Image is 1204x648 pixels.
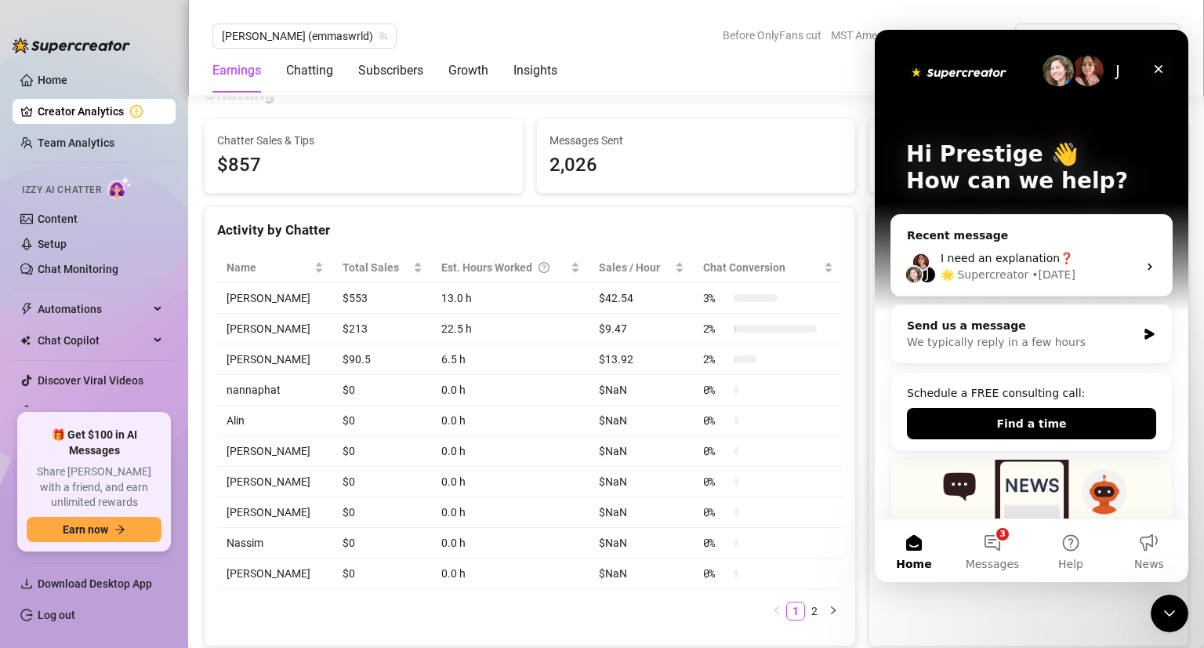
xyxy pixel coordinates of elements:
[806,602,823,620] a: 2
[333,436,432,467] td: $0
[38,297,149,322] span: Automations
[107,177,132,199] img: AI Chatter
[441,259,568,276] div: Est. Hours Worked
[333,253,432,283] th: Total Sales
[270,25,298,53] div: Close
[38,74,67,86] a: Home
[333,467,432,497] td: $0
[217,314,333,344] td: [PERSON_NAME]
[333,559,432,589] td: $0
[694,253,843,283] th: Chat Conversion
[235,490,314,552] button: News
[549,151,843,180] div: 2,026
[217,344,333,375] td: [PERSON_NAME]
[333,497,432,528] td: $0
[27,517,161,542] button: Earn nowarrow-right
[539,259,549,276] span: question-circle
[767,602,786,621] button: left
[217,151,510,180] span: $857
[772,606,782,615] span: left
[805,602,824,621] li: 2
[217,375,333,406] td: nannaphat
[703,259,821,276] span: Chat Conversion
[22,183,101,198] span: Izzy AI Chatter
[875,30,1188,582] iframe: Intercom live chat
[38,577,152,590] span: Download Desktop App
[13,38,130,53] img: logo-BBDzfeDw.svg
[589,528,694,559] td: $NaN
[91,529,145,540] span: Messages
[333,406,432,436] td: $0
[286,61,333,80] div: Chatting
[38,374,143,387] a: Discover Viral Videos
[217,253,333,283] th: Name
[589,497,694,528] td: $NaN
[27,464,161,511] span: Share [PERSON_NAME] with a friend, and earn unlimited rewards
[227,259,311,276] span: Name
[432,375,589,406] td: 0.0 h
[432,314,589,344] td: 22.5 h
[343,259,410,276] span: Total Sales
[259,529,289,540] span: News
[63,523,108,536] span: Earn now
[786,602,805,621] li: 1
[703,412,728,429] span: 0 %
[183,529,209,540] span: Help
[38,406,79,418] a: Settings
[333,283,432,314] td: $553
[589,406,694,436] td: $NaN
[432,344,589,375] td: 6.5 h
[703,351,728,368] span: 2 %
[38,238,67,250] a: Setup
[333,344,432,375] td: $90.5
[824,602,843,621] button: right
[217,467,333,497] td: [PERSON_NAME]
[589,344,694,375] td: $13.92
[217,132,510,149] span: Chatter Sales & Tips
[703,442,728,460] span: 0 %
[787,602,804,620] a: 1
[432,436,589,467] td: 0.0 h
[217,220,843,241] div: Activity by Chatter
[217,559,333,589] td: [PERSON_NAME]
[20,577,33,590] span: download
[38,99,163,124] a: Creator Analytics exclamation-circle
[38,213,78,225] a: Content
[21,529,56,540] span: Home
[432,283,589,314] td: 13.0 h
[703,473,728,490] span: 0 %
[78,490,157,552] button: Messages
[212,61,261,80] div: Earnings
[379,31,388,41] span: team
[589,375,694,406] td: $NaN
[432,559,589,589] td: 0.0 h
[549,132,843,149] span: Messages Sent
[157,490,235,552] button: Help
[432,497,589,528] td: 0.0 h
[38,609,75,621] a: Log out
[222,24,387,48] span: Emma (emmaswrld)
[217,283,333,314] td: [PERSON_NAME]
[703,289,728,307] span: 3 %
[358,61,423,80] div: Subscribers
[20,335,31,346] img: Chat Copilot
[217,406,333,436] td: Alin
[217,497,333,528] td: [PERSON_NAME]
[1151,595,1188,632] iframe: Intercom live chat
[333,528,432,559] td: $0
[723,24,821,47] span: Before OnlyFans cut
[767,602,786,621] li: Previous Page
